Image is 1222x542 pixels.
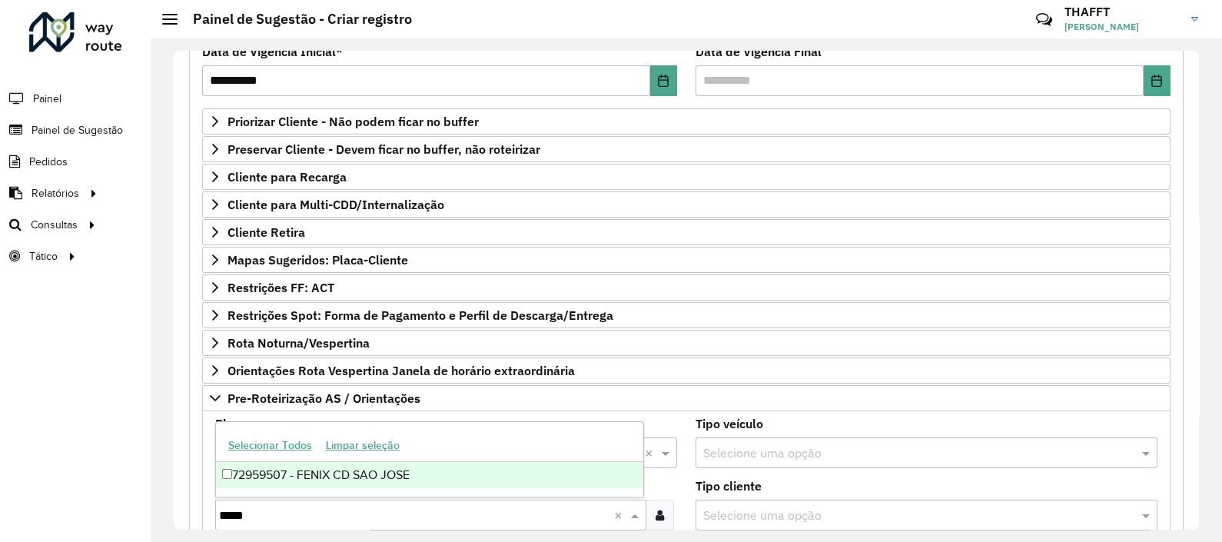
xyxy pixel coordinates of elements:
[202,136,1171,162] a: Preservar Cliente - Devem ficar no buffer, não roteirizar
[31,217,78,233] span: Consultas
[227,143,540,155] span: Preservar Cliente - Devem ficar no buffer, não roteirizar
[227,281,334,294] span: Restrições FF: ACT
[29,154,68,170] span: Pedidos
[202,274,1171,301] a: Restrições FF: ACT
[32,185,79,201] span: Relatórios
[202,191,1171,218] a: Cliente para Multi-CDD/Internalização
[227,115,479,128] span: Priorizar Cliente - Não podem ficar no buffer
[1144,65,1171,96] button: Choose Date
[696,42,822,61] label: Data de Vigência Final
[1028,3,1061,36] a: Contato Rápido
[29,248,58,264] span: Tático
[696,477,762,495] label: Tipo cliente
[319,434,407,457] button: Limpar seleção
[202,219,1171,245] a: Cliente Retira
[202,357,1171,384] a: Orientações Rota Vespertina Janela de horário extraordinária
[1064,20,1180,34] span: [PERSON_NAME]
[227,171,347,183] span: Cliente para Recarga
[227,364,575,377] span: Orientações Rota Vespertina Janela de horário extraordinária
[227,198,444,211] span: Cliente para Multi-CDD/Internalização
[202,108,1171,135] a: Priorizar Cliente - Não podem ficar no buffer
[650,65,677,96] button: Choose Date
[178,11,412,28] h2: Painel de Sugestão - Criar registro
[645,444,658,462] span: Clear all
[221,434,319,457] button: Selecionar Todos
[202,385,1171,411] a: Pre-Roteirização AS / Orientações
[202,330,1171,356] a: Rota Noturna/Vespertina
[202,42,343,61] label: Data de Vigência Inicial
[202,247,1171,273] a: Mapas Sugeridos: Placa-Cliente
[1064,5,1180,19] h3: THAFFT
[614,506,627,524] span: Clear all
[696,414,763,433] label: Tipo veículo
[202,302,1171,328] a: Restrições Spot: Forma de Pagamento e Perfil de Descarga/Entrega
[227,254,408,266] span: Mapas Sugeridos: Placa-Cliente
[227,337,370,349] span: Rota Noturna/Vespertina
[227,392,420,404] span: Pre-Roteirização AS / Orientações
[227,309,613,321] span: Restrições Spot: Forma de Pagamento e Perfil de Descarga/Entrega
[33,91,61,107] span: Painel
[32,122,123,138] span: Painel de Sugestão
[216,462,643,488] div: 72959507 - FENIX CD SAO JOSE
[202,164,1171,190] a: Cliente para Recarga
[227,226,305,238] span: Cliente Retira
[215,414,247,433] label: Placa
[215,421,644,497] ng-dropdown-panel: Options list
